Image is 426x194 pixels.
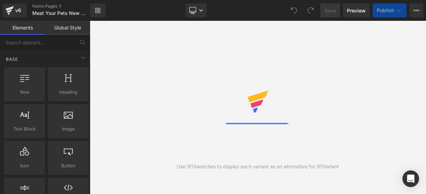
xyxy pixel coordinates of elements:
[3,3,27,17] a: v6
[14,6,23,15] div: v6
[402,170,419,187] div: Open Intercom Messenger
[324,7,336,14] span: Save
[6,162,43,169] span: Icon
[304,3,318,17] button: Redo
[50,88,87,96] span: Heading
[32,10,88,16] span: Meat Your Pets New Craving - Homepage
[5,56,19,62] span: Base
[50,125,87,133] span: Image
[50,162,87,169] span: Button
[6,125,43,133] span: Text Block
[6,88,43,96] span: Row
[177,163,339,170] div: Use (P)Swatches to display each variant as an alternative for (P)Variant
[90,3,105,17] a: New Library
[377,8,394,13] span: Publish
[373,3,407,17] button: Publish
[287,3,301,17] button: Undo
[32,3,102,9] a: Home Pages
[343,3,370,17] a: Preview
[45,21,90,35] a: Global Style
[409,3,423,17] button: More
[347,7,366,14] span: Preview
